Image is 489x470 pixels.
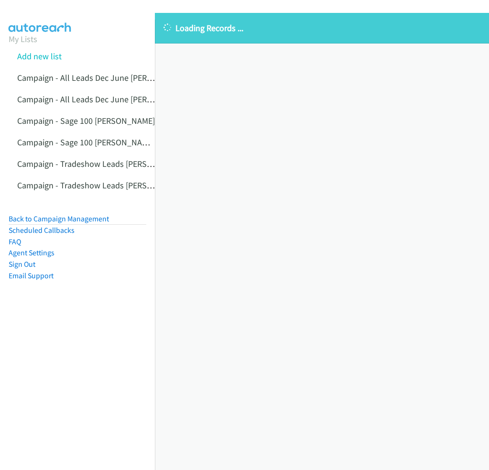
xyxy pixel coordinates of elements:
a: Campaign - All Leads Dec June [PERSON_NAME] Cloned [17,94,218,105]
a: Campaign - Tradeshow Leads [PERSON_NAME] Cloned [17,180,214,191]
a: Scheduled Callbacks [9,226,75,235]
a: Back to Campaign Management [9,214,109,223]
p: Loading Records ... [163,22,480,34]
a: Add new list [17,51,62,62]
a: Agent Settings [9,248,54,257]
a: FAQ [9,237,21,246]
a: Campaign - Sage 100 [PERSON_NAME] [17,115,155,126]
a: My Lists [9,33,37,44]
a: Email Support [9,271,54,280]
a: Campaign - All Leads Dec June [PERSON_NAME] [17,72,191,83]
a: Campaign - Tradeshow Leads [PERSON_NAME] [17,158,186,169]
a: Sign Out [9,260,35,269]
a: Campaign - Sage 100 [PERSON_NAME] Cloned [17,137,183,148]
